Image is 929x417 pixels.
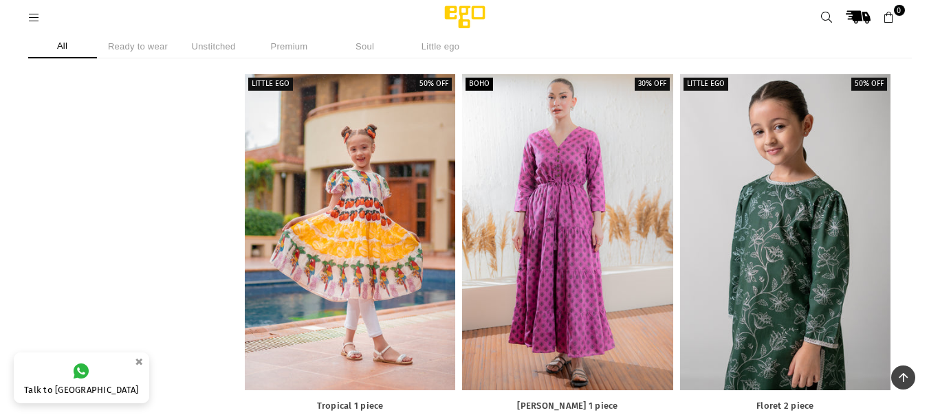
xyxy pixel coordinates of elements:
a: Floret 2 piece [680,74,890,390]
li: Ready to wear [104,34,173,58]
a: Search [815,5,840,30]
a: Floret 2 piece [687,401,884,412]
button: × [131,350,147,373]
label: Little EGO [684,78,728,91]
img: Ego [406,3,523,31]
span: 0 [894,5,905,16]
label: 30% off [635,78,670,91]
label: BOHO [466,78,493,91]
label: Little EGO [248,78,293,91]
li: Unstitched [179,34,248,58]
a: Tropical 1 piece [252,401,448,412]
li: Premium [255,34,324,58]
label: 50% off [416,78,452,91]
a: Tropical 1 piece [245,74,455,390]
a: Smock 1 piece [462,74,673,390]
li: All [28,34,97,58]
a: Menu [22,12,47,22]
li: Soul [331,34,400,58]
li: Little ego [406,34,475,58]
a: 0 [877,5,901,30]
a: [PERSON_NAME] 1 piece [469,401,666,412]
label: 50% off [851,78,887,91]
a: Talk to [GEOGRAPHIC_DATA] [14,352,149,403]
